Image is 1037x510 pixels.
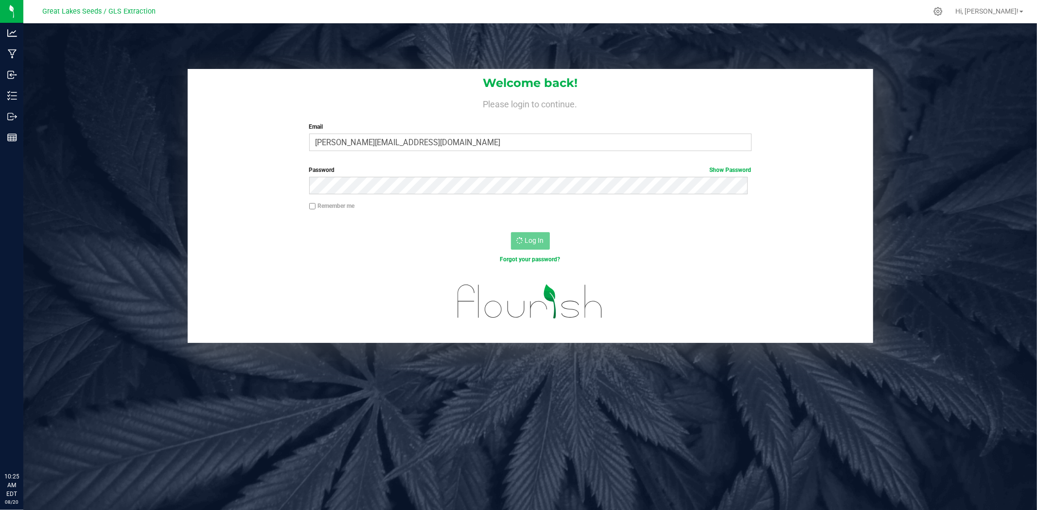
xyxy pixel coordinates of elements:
inline-svg: Inventory [7,91,17,101]
h1: Welcome back! [188,77,873,89]
button: Log In [511,232,550,250]
span: Password [309,167,335,173]
inline-svg: Inbound [7,70,17,80]
label: Remember me [309,202,355,210]
a: Show Password [710,167,752,173]
label: Email [309,122,752,131]
span: Great Lakes Seeds / GLS Extraction [43,7,156,16]
p: 10:25 AM EDT [4,472,19,498]
input: Remember me [309,203,316,210]
p: 08/20 [4,498,19,506]
span: Hi, [PERSON_NAME]! [955,7,1019,15]
span: Log In [525,237,544,244]
inline-svg: Outbound [7,112,17,121]
a: Forgot your password? [500,256,561,263]
h4: Please login to continue. [188,97,873,109]
inline-svg: Reports [7,133,17,142]
inline-svg: Manufacturing [7,49,17,59]
div: Manage settings [932,7,944,16]
inline-svg: Analytics [7,28,17,38]
img: flourish_logo.svg [444,274,616,329]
